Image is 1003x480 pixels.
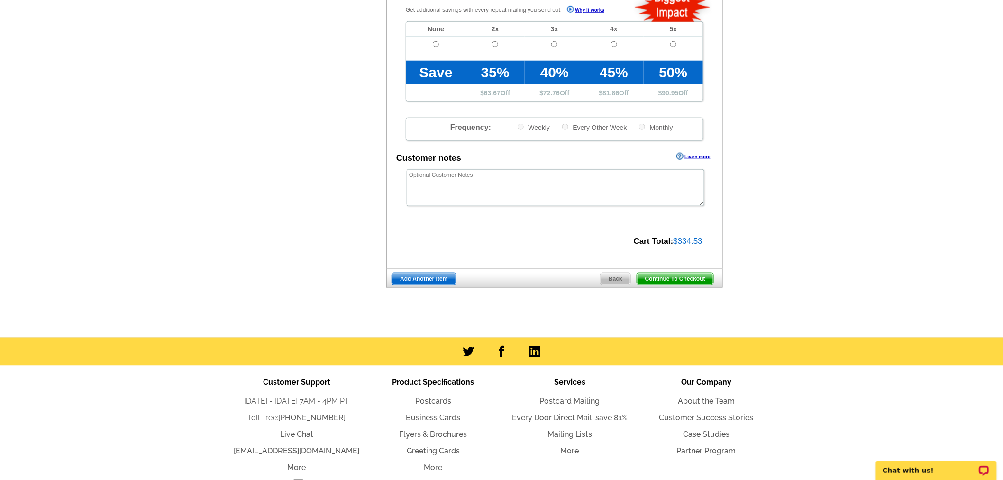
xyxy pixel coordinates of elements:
[525,84,584,101] td: $ Off
[634,237,674,246] strong: Cart Total:
[554,378,585,387] span: Services
[639,124,645,130] input: Monthly
[406,61,465,84] td: Save
[484,89,501,97] span: 63.67
[396,152,461,165] div: Customer notes
[677,447,736,456] a: Partner Program
[600,273,631,285] a: Back
[406,5,625,16] p: Get additional savings with every repeat mailing you send out.
[406,414,461,423] a: Business Cards
[584,61,644,84] td: 45%
[644,22,703,37] td: 5x
[228,396,365,407] li: [DATE] - [DATE] 7AM - 4PM PT
[870,450,1003,480] iframe: LiveChat chat widget
[659,414,754,423] a: Customer Success Stories
[465,22,525,37] td: 2x
[637,273,713,285] span: Continue To Checkout
[678,397,735,406] a: About the Team
[263,378,330,387] span: Customer Support
[584,22,644,37] td: 4x
[228,413,365,424] li: Toll-free:
[638,123,673,132] label: Monthly
[683,430,729,439] a: Case Studies
[406,22,465,37] td: None
[644,61,703,84] td: 50%
[517,123,550,132] label: Weekly
[644,84,703,101] td: $ Off
[561,123,627,132] label: Every Other Week
[676,153,711,160] a: Learn more
[547,430,592,439] a: Mailing Lists
[415,397,451,406] a: Postcards
[465,61,525,84] td: 35%
[465,84,525,101] td: $ Off
[234,447,360,456] a: [EMAIL_ADDRESS][DOMAIN_NAME]
[512,414,628,423] a: Every Door Direct Mail: save 81%
[662,89,679,97] span: 90.95
[567,6,605,16] a: Why it works
[407,447,460,456] a: Greeting Cards
[279,414,346,423] a: [PHONE_NUMBER]
[518,124,524,130] input: Weekly
[424,463,443,472] a: More
[681,378,731,387] span: Our Company
[392,378,474,387] span: Product Specifications
[525,22,584,37] td: 3x
[392,273,456,285] a: Add Another Item
[288,463,306,472] a: More
[584,84,644,101] td: $ Off
[525,61,584,84] td: 40%
[450,123,491,131] span: Frequency:
[540,397,600,406] a: Postcard Mailing
[562,124,568,130] input: Every Other Week
[280,430,313,439] a: Live Chat
[561,447,579,456] a: More
[674,237,702,246] span: $334.53
[400,430,467,439] a: Flyers & Brochures
[601,273,630,285] span: Back
[602,89,619,97] span: 81.86
[543,89,560,97] span: 72.76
